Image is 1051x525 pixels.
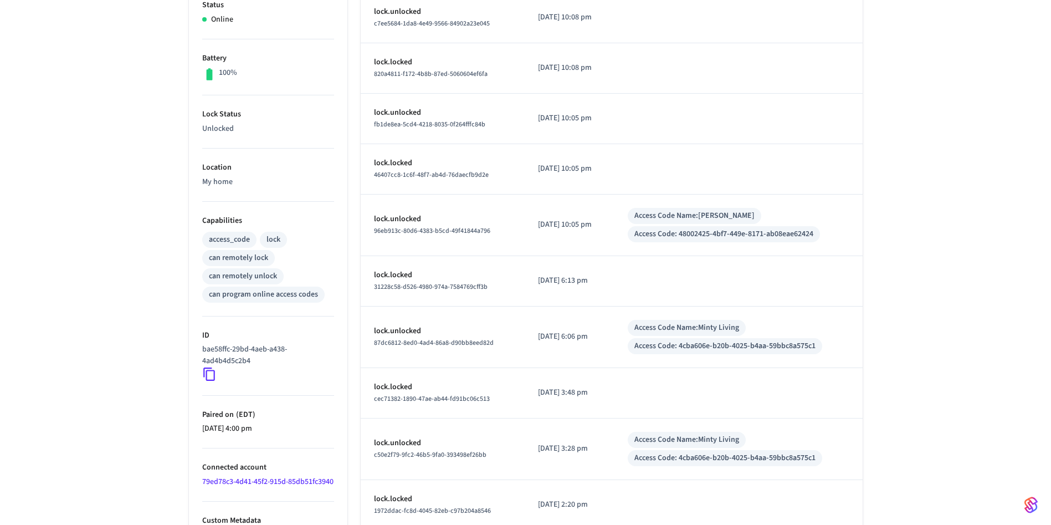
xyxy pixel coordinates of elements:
[374,6,511,18] p: lock.unlocked
[634,322,739,334] div: Access Code Name: Minty Living
[538,163,602,175] p: [DATE] 10:05 pm
[374,120,485,129] span: fb1de8ea-5cd4-4218-8035-0f264fffc84b
[209,271,277,282] div: can remotely unlock
[374,381,511,393] p: lock.locked
[634,210,755,222] div: Access Code Name: [PERSON_NAME]
[374,282,488,292] span: 31228c58-d526-4980-974a-7584769cff3b
[538,331,602,343] p: [DATE] 6:06 pm
[374,213,511,225] p: lock.unlocked
[202,330,334,341] p: ID
[374,506,491,516] span: 1972ddac-fc8d-4045-82eb-c97b204a8546
[202,109,334,120] p: Lock Status
[209,252,268,264] div: can remotely lock
[538,12,602,23] p: [DATE] 10:08 pm
[634,452,816,464] div: Access Code: 4cba606e-b20b-4025-b4aa-59bbc8a575c1
[202,344,330,367] p: bae58ffc-29bd-4aeb-a438-4ad4b4d5c2b4
[374,450,486,460] span: c50e2f79-9fc2-46b5-9fa0-393498ef26bb
[209,289,318,300] div: can program online access codes
[538,275,602,287] p: [DATE] 6:13 pm
[202,476,334,487] a: 79ed78c3-4d41-45f2-915d-85db51fc3940
[374,269,511,281] p: lock.locked
[374,226,490,236] span: 96eb913c-80d6-4383-b5cd-49f41844a796
[374,338,494,348] span: 87dc6812-8ed0-4ad4-86a8-d90bb8eed82d
[1024,496,1038,514] img: SeamLogoGradient.69752ec5.svg
[634,228,813,240] div: Access Code: 48002425-4bf7-449e-8171-ab08eae62424
[374,157,511,169] p: lock.locked
[374,437,511,449] p: lock.unlocked
[538,387,602,399] p: [DATE] 3:48 pm
[538,499,602,511] p: [DATE] 2:20 pm
[538,219,602,231] p: [DATE] 10:05 pm
[634,340,816,352] div: Access Code: 4cba606e-b20b-4025-b4aa-59bbc8a575c1
[374,394,490,404] span: cec71382-1890-47ae-ab44-fd91bc06c513
[374,107,511,119] p: lock.unlocked
[202,123,334,135] p: Unlocked
[374,69,488,79] span: 820a4811-f172-4b8b-87ed-5060604ef6fa
[202,162,334,174] p: Location
[209,234,250,246] div: access_code
[538,443,602,455] p: [DATE] 3:28 pm
[202,462,334,473] p: Connected account
[202,215,334,227] p: Capabilities
[538,113,602,124] p: [DATE] 10:05 pm
[266,234,280,246] div: lock
[374,325,511,337] p: lock.unlocked
[374,19,490,28] span: c7ee5684-1da8-4e49-9566-84902a23e045
[202,176,334,188] p: My home
[202,409,334,421] p: Paired on
[202,53,334,64] p: Battery
[202,423,334,435] p: [DATE] 4:00 pm
[374,170,489,180] span: 46407cc8-1c6f-48f7-ab4d-76daecfb9d2e
[211,14,233,26] p: Online
[374,57,511,68] p: lock.locked
[219,67,237,79] p: 100%
[634,434,739,446] div: Access Code Name: Minty Living
[538,62,602,74] p: [DATE] 10:08 pm
[234,409,255,420] span: ( EDT )
[374,493,511,505] p: lock.locked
